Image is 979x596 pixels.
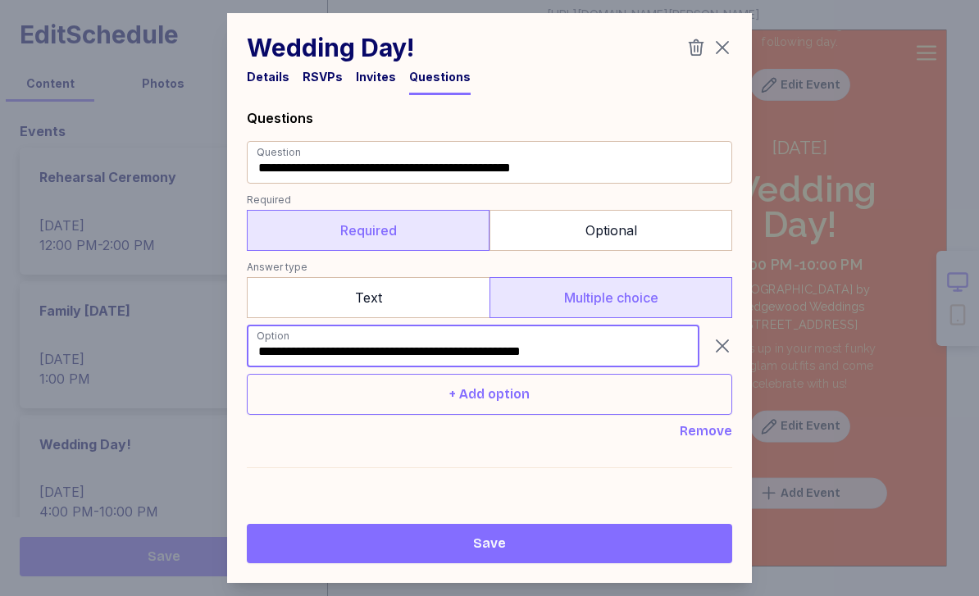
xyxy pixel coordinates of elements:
div: Details [247,69,289,85]
input: Question [247,141,732,184]
label: Text [247,277,489,318]
span: + Add option [449,384,530,404]
button: Save [247,524,732,563]
button: + Add option [247,374,732,415]
div: RSVPs [303,69,343,85]
label: Multiple choice [489,277,732,318]
div: Questions [247,108,732,128]
h1: Wedding Day! [247,33,414,62]
label: Required [247,210,489,251]
div: Questions [409,69,471,85]
label: Answer type [247,257,732,277]
label: Required [247,190,732,210]
label: Optional [489,210,732,251]
span: Save [473,534,506,553]
button: Remove [680,421,732,441]
input: Option [247,325,699,367]
div: Invites [356,69,396,85]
